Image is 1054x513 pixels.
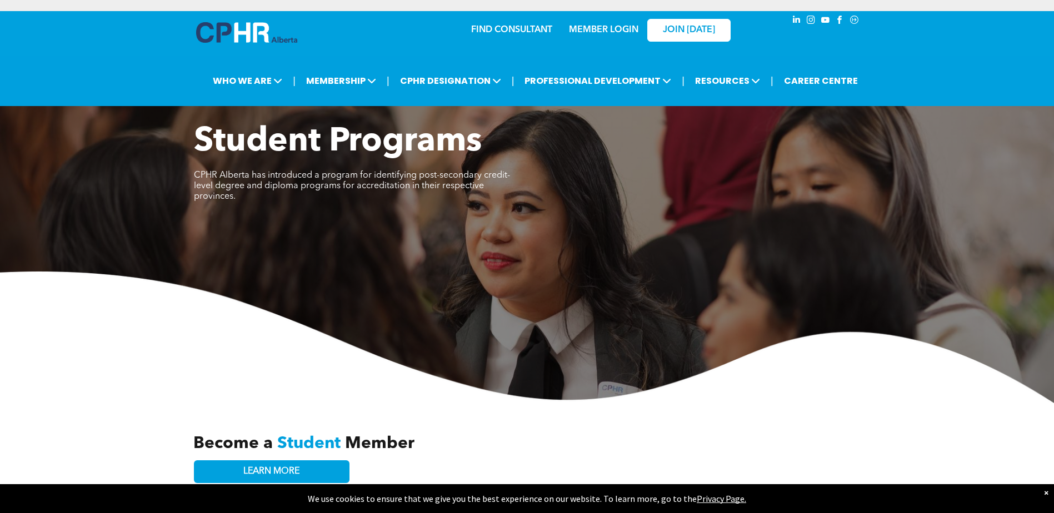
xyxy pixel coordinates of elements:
a: CAREER CENTRE [781,71,861,91]
span: Become a [193,435,273,452]
a: Privacy Page. [697,493,746,504]
a: JOIN [DATE] [647,19,731,42]
span: Student Programs [194,125,482,159]
span: CPHR DESIGNATION [397,71,504,91]
a: youtube [820,14,832,29]
span: Student [277,435,341,452]
a: linkedin [791,14,803,29]
span: LEARN MORE [243,466,299,477]
a: Social network [848,14,861,29]
span: CPHR Alberta has introduced a program for identifying post-secondary credit-level degree and dipl... [194,171,510,201]
div: Dismiss notification [1044,487,1048,498]
span: Member [345,435,414,452]
span: RESOURCES [692,71,763,91]
a: FIND CONSULTANT [471,26,552,34]
a: LEARN MORE [194,460,349,483]
li: | [682,69,685,92]
span: PROFESSIONAL DEVELOPMENT [521,71,675,91]
li: | [387,69,389,92]
span: JOIN [DATE] [663,25,715,36]
li: | [293,69,296,92]
li: | [512,69,514,92]
img: A blue and white logo for cp alberta [196,22,297,43]
a: instagram [805,14,817,29]
a: facebook [834,14,846,29]
span: MEMBERSHIP [303,71,379,91]
li: | [771,69,773,92]
a: MEMBER LOGIN [569,26,638,34]
span: WHO WE ARE [209,71,286,91]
